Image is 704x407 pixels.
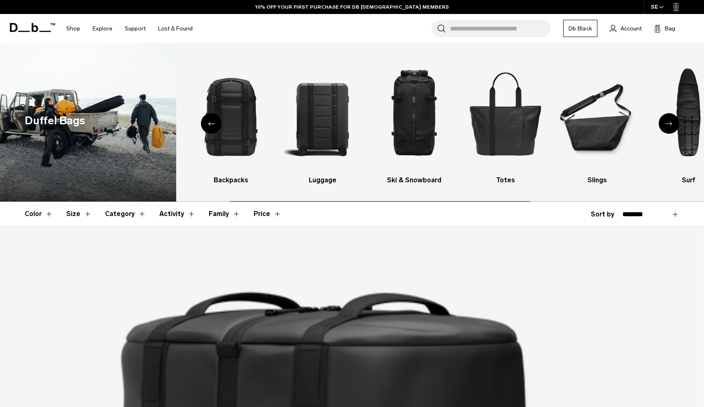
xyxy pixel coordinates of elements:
button: Toggle Filter [159,202,196,226]
span: Bag [665,24,675,33]
li: 2 / 10 [192,56,269,185]
h1: Duffel Bags [25,112,85,129]
a: Db Black [563,20,597,37]
button: Toggle Filter [66,202,92,226]
img: Db [192,56,269,171]
h3: Totes [467,175,544,185]
a: Db Backpacks [192,56,269,185]
a: 10% OFF YOUR FIRST PURCHASE FOR DB [DEMOGRAPHIC_DATA] MEMBERS [255,3,449,11]
nav: Main Navigation [60,14,199,43]
h3: Luggage [284,175,361,185]
a: Shop [66,14,80,43]
img: Db [101,56,178,171]
a: Db Ski & Snowboard [375,56,452,185]
a: Support [125,14,146,43]
img: Db [284,56,361,171]
button: Toggle Filter [25,202,53,226]
button: Toggle Price [254,202,282,226]
li: 6 / 10 [558,56,635,185]
img: Db [558,56,635,171]
h3: Slings [558,175,635,185]
h3: All products [101,175,178,185]
button: Toggle Filter [209,202,240,226]
a: Explore [93,14,112,43]
li: 3 / 10 [284,56,361,185]
div: Next slide [659,113,679,134]
li: 1 / 10 [101,56,178,185]
a: Db Totes [467,56,544,185]
a: Db Luggage [284,56,361,185]
h3: Ski & Snowboard [375,175,452,185]
li: 4 / 10 [375,56,452,185]
div: Previous slide [201,113,221,134]
img: Db [375,56,452,171]
li: 5 / 10 [467,56,544,185]
a: Db All products [101,56,178,185]
button: Bag [654,23,675,33]
a: Account [610,23,642,33]
a: Db Slings [558,56,635,185]
span: Account [620,24,642,33]
a: Lost & Found [158,14,193,43]
img: Db [467,56,544,171]
h3: Backpacks [192,175,269,185]
button: Toggle Filter [105,202,146,226]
